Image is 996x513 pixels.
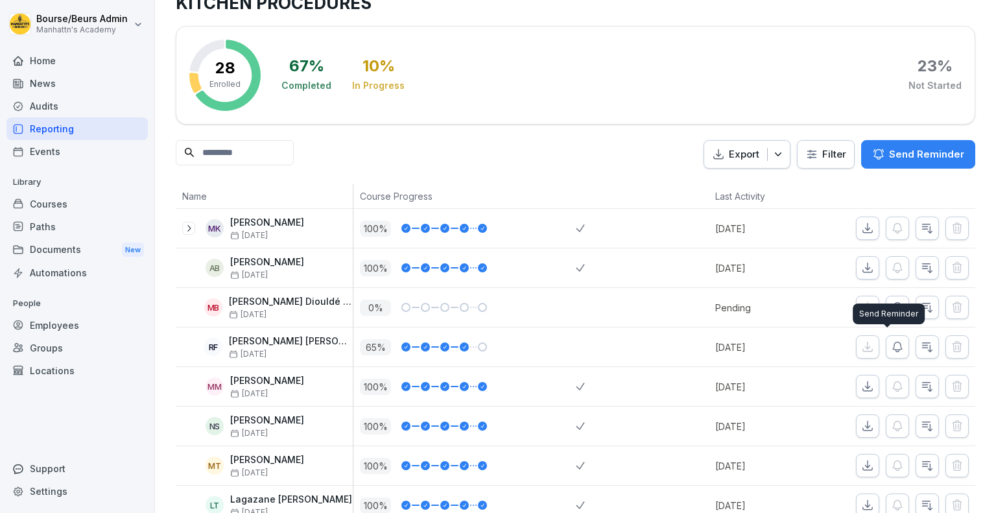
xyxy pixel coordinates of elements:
[6,314,148,337] a: Employees
[6,359,148,382] a: Locations
[715,380,820,394] p: [DATE]
[204,298,222,316] div: MB
[229,310,267,319] span: [DATE]
[360,260,391,276] p: 100 %
[715,301,820,315] p: Pending
[908,79,962,92] div: Not Started
[6,238,148,262] div: Documents
[360,189,569,203] p: Course Progress
[889,147,964,161] p: Send Reminder
[6,172,148,193] p: Library
[281,79,331,92] div: Completed
[206,417,224,435] div: NS
[230,494,352,505] p: Lagazane [PERSON_NAME]
[6,72,148,95] a: News
[6,215,148,238] a: Paths
[36,14,128,25] p: Bourse/Beurs Admin
[204,338,222,356] div: RF
[230,389,268,398] span: [DATE]
[230,429,268,438] span: [DATE]
[360,221,391,237] p: 100 %
[229,336,353,347] p: [PERSON_NAME] [PERSON_NAME]
[805,148,846,161] div: Filter
[360,339,391,355] p: 65 %
[230,455,304,466] p: [PERSON_NAME]
[918,58,953,74] div: 23 %
[230,270,268,280] span: [DATE]
[715,340,820,354] p: [DATE]
[798,141,854,169] button: Filter
[715,222,820,235] p: [DATE]
[230,376,304,387] p: [PERSON_NAME]
[360,458,391,474] p: 100 %
[122,243,144,257] div: New
[206,377,224,396] div: MM
[229,296,353,307] p: [PERSON_NAME] Diouldé [PERSON_NAME]
[6,140,148,163] a: Events
[360,300,391,316] p: 0 %
[289,58,324,74] div: 67 %
[6,95,148,117] a: Audits
[230,217,304,228] p: [PERSON_NAME]
[230,231,268,240] span: [DATE]
[206,219,224,237] div: MK
[6,193,148,215] a: Courses
[715,459,820,473] p: [DATE]
[209,78,241,90] p: Enrolled
[6,49,148,72] a: Home
[6,117,148,140] a: Reporting
[6,480,148,503] a: Settings
[230,415,304,426] p: [PERSON_NAME]
[715,420,820,433] p: [DATE]
[36,25,128,34] p: Manhattn's Academy
[352,79,405,92] div: In Progress
[360,418,391,435] p: 100 %
[6,457,148,480] div: Support
[206,457,224,475] div: MT
[853,304,925,324] div: Send Reminder
[215,60,235,76] p: 28
[206,259,224,277] div: AB
[715,499,820,512] p: [DATE]
[729,147,759,162] p: Export
[715,189,813,203] p: Last Activity
[229,350,267,359] span: [DATE]
[230,257,304,268] p: [PERSON_NAME]
[861,140,975,169] button: Send Reminder
[230,468,268,477] span: [DATE]
[6,293,148,314] p: People
[360,379,391,395] p: 100 %
[6,238,148,262] a: DocumentsNew
[715,261,820,275] p: [DATE]
[6,261,148,284] a: Automations
[182,189,346,203] p: Name
[362,58,395,74] div: 10 %
[704,140,790,169] button: Export
[6,337,148,359] a: Groups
